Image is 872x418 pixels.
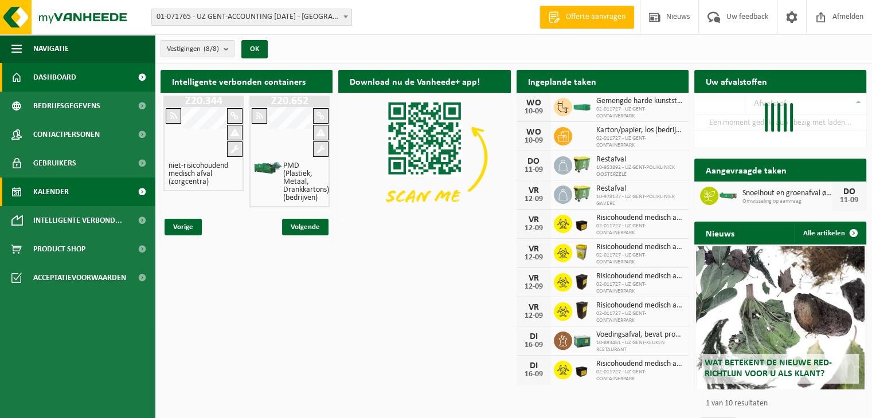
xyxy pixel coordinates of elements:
[742,189,832,198] span: Snoeihout en groenafval ø < 12 cm
[522,361,545,370] div: DI
[794,222,865,245] a: Alle artikelen
[161,40,234,57] button: Vestigingen(8/8)
[539,6,634,29] a: Offerte aanvragen
[596,214,683,223] span: Risicohoudend medisch afval
[838,187,861,196] div: DO
[596,281,683,295] span: 02-011727 - UZ GENT-CONTAINERPARK
[165,219,202,235] span: Vorige
[522,215,545,224] div: VR
[169,162,238,186] h4: niet-risicohoudend medisch afval (zorgcentra)
[596,194,683,207] span: 10-978137 - UZ GENT-POLIKLINIEK GAVERE
[241,40,268,58] button: OK
[522,312,545,320] div: 12-09
[522,186,545,195] div: VR
[204,45,219,53] count: (8/8)
[522,157,545,166] div: DO
[572,271,592,291] img: LP-SB-00050-HPE-51
[705,358,832,378] span: Wat betekent de nieuwe RED-richtlijn voor u als klant?
[718,190,738,200] img: HK-XC-10-GN-00
[596,360,683,369] span: Risicohoudend medisch afval
[522,245,545,254] div: VR
[596,310,683,324] span: 02-011727 - UZ GENT-CONTAINERPARK
[33,63,76,92] span: Dashboard
[596,97,683,106] span: Gemengde harde kunststoffen (pe, pp en pvc), recycleerbaar (industrieel)
[706,400,861,408] p: 1 van 10 resultaten
[694,70,779,92] h2: Uw afvalstoffen
[596,126,683,135] span: Karton/papier, los (bedrijven)
[152,9,351,25] span: 01-071765 - UZ GENT-ACCOUNTING 0 BC - GENT
[694,222,746,244] h2: Nieuws
[572,330,592,349] img: PB-LB-0680-HPE-GN-01
[283,162,329,202] h4: PMD (Plastiek, Metaal, Drankkartons) (bedrijven)
[33,149,76,178] span: Gebruikers
[596,243,683,252] span: Risicohoudend medisch afval
[596,272,683,281] span: Risicohoudend medisch afval
[33,120,100,149] span: Contactpersonen
[33,178,69,206] span: Kalender
[166,96,241,107] h1: Z20.344
[596,340,683,353] span: 10-893461 - UZ GENT-KEUKEN RESTAURANT
[522,108,545,116] div: 10-09
[33,263,126,292] span: Acceptatievoorwaarden
[696,246,865,389] a: Wat betekent de nieuwe RED-richtlijn voor u als klant?
[282,219,329,235] span: Volgende
[522,166,545,174] div: 11-09
[572,213,592,232] img: LP-SB-00030-HPE-51
[522,98,545,108] div: WO
[522,254,545,262] div: 12-09
[596,184,683,194] span: Restafval
[522,195,545,203] div: 12-09
[522,128,545,137] div: WO
[563,11,628,23] span: Offerte aanvragen
[151,9,352,26] span: 01-071765 - UZ GENT-ACCOUNTING 0 BC - GENT
[572,101,592,111] img: HK-XC-20-GN-00
[596,155,683,164] span: Restafval
[252,96,327,107] h1: Z20.652
[33,92,100,120] span: Bedrijfsgegevens
[33,206,122,235] span: Intelligente verbond...
[596,252,683,266] span: 02-011727 - UZ GENT-CONTAINERPARK
[338,93,510,222] img: Download de VHEPlus App
[596,301,683,310] span: Risicohoudend medisch afval
[596,369,683,382] span: 02-011727 - UZ GENT-CONTAINERPARK
[596,135,683,149] span: 02-011727 - UZ GENT-CONTAINERPARK
[572,242,592,262] img: LP-SB-00045-CRB-21
[596,106,683,120] span: 02-011727 - UZ GENT-CONTAINERPARK
[33,34,69,63] span: Navigatie
[572,301,592,320] img: LP-SB-00060-HPE-51
[596,330,683,340] span: Voedingsafval, bevat producten van dierlijke oorsprong, gemengde verpakking (exc...
[522,137,545,145] div: 10-09
[522,332,545,341] div: DI
[572,359,592,378] img: LP-SB-00030-HPE-51
[522,303,545,312] div: VR
[522,224,545,232] div: 12-09
[596,164,683,178] span: 10-953892 - UZ GENT-POLIKLINIEK OOSTERZELE
[161,70,333,92] h2: Intelligente verbonden containers
[522,283,545,291] div: 12-09
[838,196,861,204] div: 11-09
[522,370,545,378] div: 16-09
[742,198,832,205] span: Omwisseling op aanvraag
[33,235,85,263] span: Product Shop
[253,161,282,175] img: HK-XZ-20-GN-03
[694,159,798,181] h2: Aangevraagde taken
[167,41,219,58] span: Vestigingen
[522,274,545,283] div: VR
[572,155,592,174] img: WB-0660-HPE-GN-51
[522,341,545,349] div: 16-09
[596,223,683,236] span: 02-011727 - UZ GENT-CONTAINERPARK
[517,70,608,92] h2: Ingeplande taken
[338,70,491,92] h2: Download nu de Vanheede+ app!
[572,184,592,203] img: WB-0660-HPE-GN-51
